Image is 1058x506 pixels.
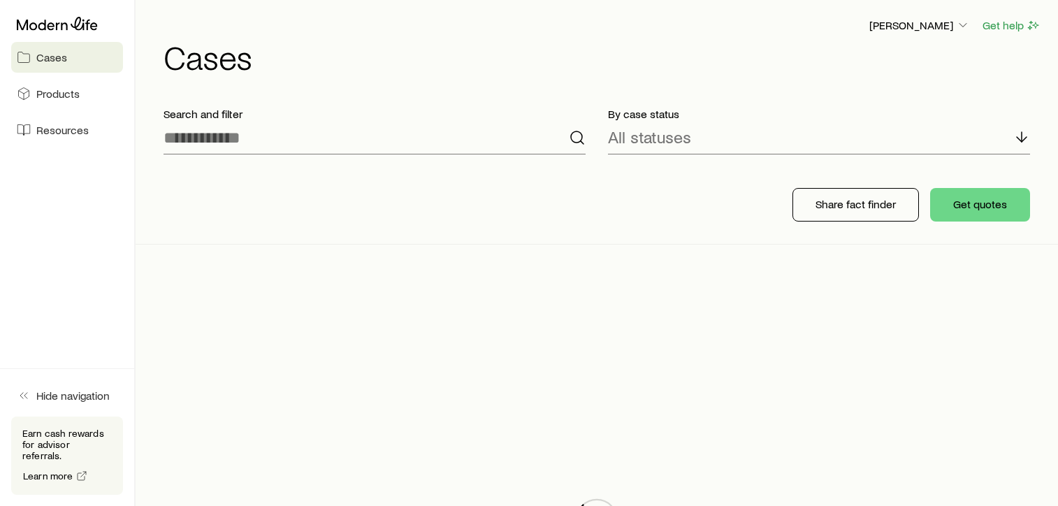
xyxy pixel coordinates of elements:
[982,17,1041,34] button: Get help
[11,78,123,109] a: Products
[36,50,67,64] span: Cases
[869,17,971,34] button: [PERSON_NAME]
[164,107,586,121] p: Search and filter
[36,389,110,403] span: Hide navigation
[23,471,73,481] span: Learn more
[792,188,919,222] button: Share fact finder
[22,428,112,461] p: Earn cash rewards for advisor referrals.
[36,87,80,101] span: Products
[11,115,123,145] a: Resources
[11,42,123,73] a: Cases
[11,380,123,411] button: Hide navigation
[608,107,1030,121] p: By case status
[36,123,89,137] span: Resources
[608,127,691,147] p: All statuses
[869,18,970,32] p: [PERSON_NAME]
[11,417,123,495] div: Earn cash rewards for advisor referrals.Learn more
[164,40,1041,73] h1: Cases
[816,197,896,211] p: Share fact finder
[930,188,1030,222] button: Get quotes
